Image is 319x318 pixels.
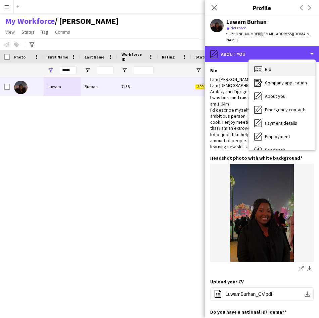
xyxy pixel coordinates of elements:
[5,29,15,35] span: View
[249,103,315,116] div: Emergency contacts
[210,155,303,161] h3: Headshot photo with white background
[210,164,314,262] img: IMG_6333.jpeg
[265,80,307,86] span: Company application
[85,54,104,59] span: Last Name
[48,54,68,59] span: First Name
[265,66,271,72] span: Bio
[3,28,17,36] a: View
[14,81,28,94] img: Luwam Burhan
[265,107,307,113] span: Emergency contacts
[195,84,216,89] span: Applicant
[52,28,73,36] a: Comms
[249,130,315,143] div: Employment
[210,309,287,315] h3: Do you have a national ID/ Iqama?
[249,143,315,157] div: Feedback
[134,66,154,74] input: Workforce ID Filter Input
[21,29,35,35] span: Status
[55,29,70,35] span: Comms
[265,133,290,140] span: Employment
[162,54,175,59] span: Rating
[249,63,315,76] div: Bio
[230,25,246,30] span: Not rated
[85,67,91,73] button: Open Filter Menu
[205,46,319,62] div: About you
[195,67,201,73] button: Open Filter Menu
[39,28,51,36] a: Tag
[195,54,209,59] span: Status
[41,29,48,35] span: Tag
[226,19,267,25] div: Luwam Burhan
[210,279,244,285] h3: Upload your CV
[265,93,285,99] span: About you
[226,31,261,36] span: t. [PHONE_NUMBER]
[265,120,297,126] span: Payment details
[122,67,128,73] button: Open Filter Menu
[48,67,54,73] button: Open Filter Menu
[225,291,272,297] span: LuwamBurhan_CV.pdf
[205,3,319,12] h3: Profile
[118,77,158,96] div: 7438
[265,147,285,153] span: Feedback
[210,287,314,301] button: LuwamBurhan_CV.pdf
[226,31,311,42] span: | [EMAIL_ADDRESS][DOMAIN_NAME]
[44,77,81,96] div: Luwam
[249,116,315,130] div: Payment details
[28,41,36,49] app-action-btn: Advanced filters
[19,28,37,36] a: Status
[210,76,314,150] div: I am [PERSON_NAME], born [DEMOGRAPHIC_DATA] I am [DEMOGRAPHIC_DATA] and I speak English, Arabic, ...
[60,66,77,74] input: First Name Filter Input
[5,16,55,26] a: My Workforce
[55,16,119,26] span: Waad Ziyarah
[210,68,218,74] h3: Bio
[97,66,113,74] input: Last Name Filter Input
[81,77,118,96] div: Burhan
[14,54,26,59] span: Photo
[249,76,315,89] div: Company application
[249,89,315,103] div: About you
[122,52,146,62] span: Workforce ID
